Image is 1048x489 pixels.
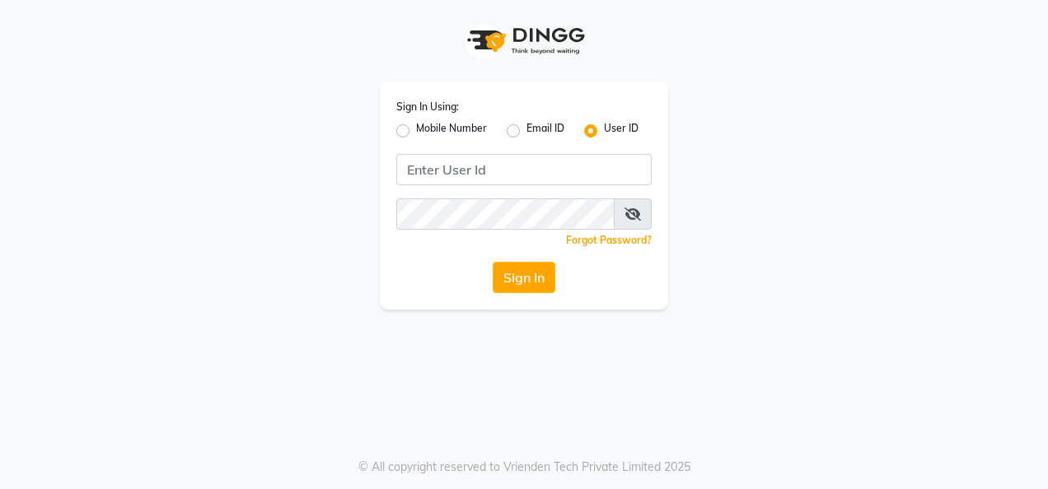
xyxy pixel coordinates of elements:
[416,121,487,141] label: Mobile Number
[396,198,615,230] input: Username
[396,154,652,185] input: Username
[396,100,459,114] label: Sign In Using:
[526,121,564,141] label: Email ID
[604,121,639,141] label: User ID
[493,262,555,293] button: Sign In
[458,16,590,65] img: logo1.svg
[566,234,652,246] a: Forgot Password?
